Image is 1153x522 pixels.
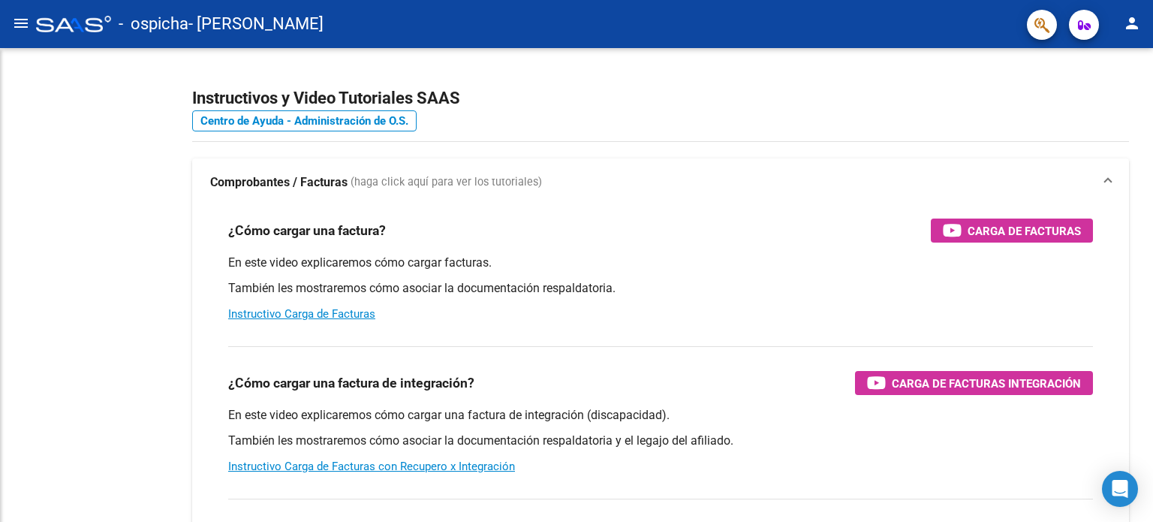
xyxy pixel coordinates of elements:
h3: ¿Cómo cargar una factura de integración? [228,373,474,394]
a: Centro de Ayuda - Administración de O.S. [192,110,417,131]
h3: ¿Cómo cargar una factura? [228,220,386,241]
p: También les mostraremos cómo asociar la documentación respaldatoria y el legajo del afiliado. [228,433,1093,449]
button: Carga de Facturas [931,219,1093,243]
strong: Comprobantes / Facturas [210,174,348,191]
span: - ospicha [119,8,188,41]
mat-icon: person [1123,14,1141,32]
span: - [PERSON_NAME] [188,8,324,41]
span: (haga click aquí para ver los tutoriales) [351,174,542,191]
div: Open Intercom Messenger [1102,471,1138,507]
mat-expansion-panel-header: Comprobantes / Facturas (haga click aquí para ver los tutoriales) [192,158,1129,207]
a: Instructivo Carga de Facturas [228,307,375,321]
mat-icon: menu [12,14,30,32]
button: Carga de Facturas Integración [855,371,1093,395]
p: También les mostraremos cómo asociar la documentación respaldatoria. [228,280,1093,297]
span: Carga de Facturas Integración [892,374,1081,393]
a: Instructivo Carga de Facturas con Recupero x Integración [228,460,515,473]
h2: Instructivos y Video Tutoriales SAAS [192,84,1129,113]
span: Carga de Facturas [968,222,1081,240]
p: En este video explicaremos cómo cargar facturas. [228,255,1093,271]
p: En este video explicaremos cómo cargar una factura de integración (discapacidad). [228,407,1093,424]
